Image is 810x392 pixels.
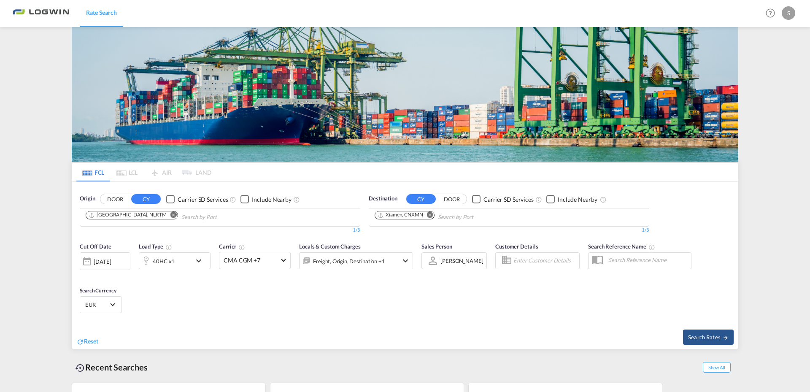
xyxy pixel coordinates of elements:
button: Search Ratesicon-arrow-right [683,330,734,345]
span: Help [763,6,778,20]
span: Show All [703,362,731,373]
md-checkbox: Checkbox No Ink [546,195,597,203]
div: Freight Origin Destination Factory Stuffingicon-chevron-down [299,252,413,269]
div: 1/5 [80,227,360,234]
span: Search Rates [688,334,729,341]
md-icon: Unchecked: Ignores neighbouring ports when fetching rates.Checked : Includes neighbouring ports w... [600,196,607,203]
md-chips-wrap: Chips container. Use arrow keys to select chips. [84,208,265,224]
div: Carrier SD Services [178,195,228,204]
md-icon: icon-chevron-down [400,256,410,266]
md-icon: icon-chevron-down [194,256,208,266]
div: S [782,6,795,20]
md-icon: icon-information-outline [165,244,172,251]
md-icon: Your search will be saved by the below given name [648,244,655,251]
button: DOOR [437,195,467,204]
span: Rate Search [86,9,117,16]
span: EUR [85,301,109,308]
input: Search Reference Name [604,254,691,266]
md-checkbox: Checkbox No Ink [472,195,534,203]
span: Locals & Custom Charges [299,243,361,250]
span: Search Reference Name [588,243,655,250]
md-tab-item: FCL [76,163,110,181]
div: Include Nearby [558,195,597,204]
span: CMA CGM +7 [224,256,278,265]
span: Destination [369,195,397,203]
div: [DATE] [80,252,130,270]
md-chips-wrap: Chips container. Use arrow keys to select chips. [373,208,521,224]
div: [PERSON_NAME] [440,257,483,264]
button: DOOR [100,195,130,204]
button: Remove [421,211,434,220]
div: OriginDOOR CY Checkbox No InkUnchecked: Search for CY (Container Yard) services for all selected ... [72,182,738,349]
div: 40HC x1 [153,255,175,267]
md-icon: icon-arrow-right [723,335,729,341]
div: Carrier SD Services [483,195,534,204]
input: Chips input. [181,211,262,224]
div: 40HC x1icon-chevron-down [139,252,211,269]
button: Remove [165,211,178,220]
div: [DATE] [94,258,111,265]
span: Cut Off Date [80,243,111,250]
input: Chips input. [438,211,518,224]
span: Reset [84,338,98,345]
div: Recent Searches [72,358,151,377]
span: Search Currency [80,287,116,294]
span: Sales Person [421,243,452,250]
md-icon: Unchecked: Search for CY (Container Yard) services for all selected carriers.Checked : Search for... [535,196,542,203]
span: Origin [80,195,95,203]
div: Press delete to remove this chip. [378,211,425,219]
div: icon-refreshReset [76,337,98,346]
span: Carrier [219,243,245,250]
md-icon: The selected Trucker/Carrierwill be displayed in the rate results If the rates are from another f... [238,244,245,251]
span: Customer Details [495,243,538,250]
md-checkbox: Checkbox No Ink [166,195,228,203]
md-datepicker: Select [80,269,86,280]
md-icon: Unchecked: Ignores neighbouring ports when fetching rates.Checked : Includes neighbouring ports w... [293,196,300,203]
md-icon: icon-backup-restore [75,363,85,373]
md-icon: Unchecked: Search for CY (Container Yard) services for all selected carriers.Checked : Search for... [229,196,236,203]
div: Rotterdam, NLRTM [89,211,167,219]
md-checkbox: Checkbox No Ink [240,195,292,203]
div: 1/5 [369,227,649,234]
div: Freight Origin Destination Factory Stuffing [313,255,385,267]
div: Help [763,6,782,21]
button: CY [131,194,161,204]
input: Enter Customer Details [513,254,577,267]
img: bild-fuer-ratentool.png [72,27,738,162]
md-select: Sales Person: Stephanie Ellinghausen [440,254,484,267]
div: Press delete to remove this chip. [89,211,168,219]
div: Include Nearby [252,195,292,204]
div: Xiamen, CNXMN [378,211,423,219]
md-select: Select Currency: € EUREuro [84,298,117,311]
img: bc73a0e0d8c111efacd525e4c8ad7d32.png [13,4,70,23]
button: CY [406,194,436,204]
md-icon: icon-refresh [76,338,84,346]
span: Load Type [139,243,172,250]
md-pagination-wrapper: Use the left and right arrow keys to navigate between tabs [76,163,211,181]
